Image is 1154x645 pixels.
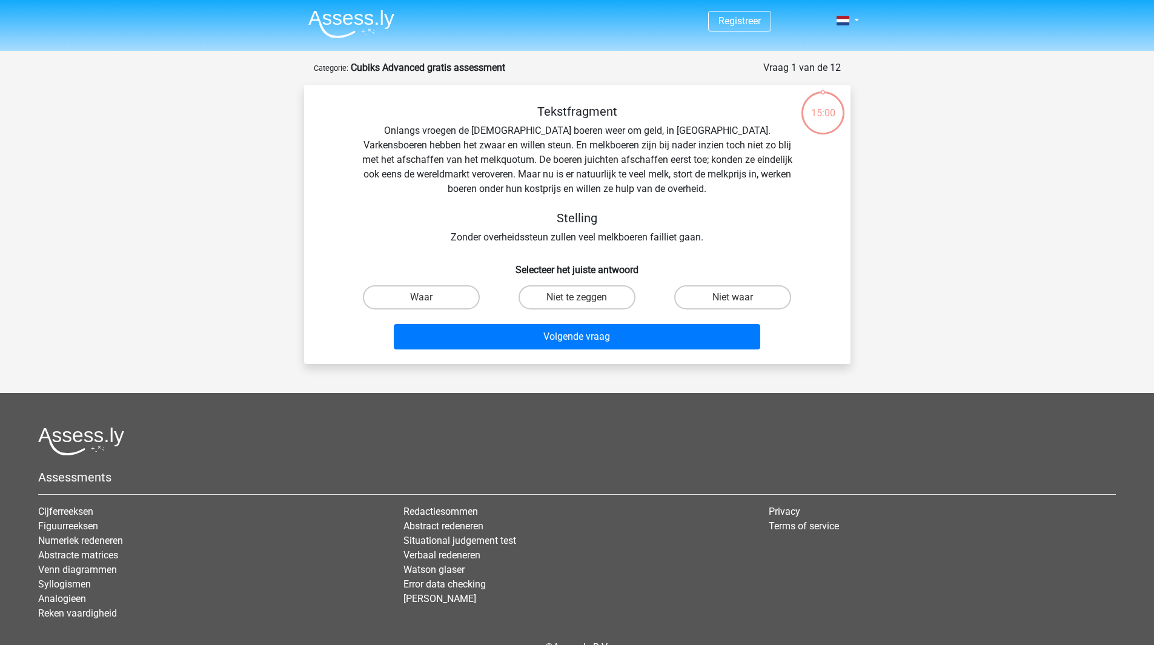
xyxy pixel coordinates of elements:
a: Verbaal redeneren [403,549,480,561]
a: Abstract redeneren [403,520,483,532]
label: Waar [363,285,480,309]
a: Numeriek redeneren [38,535,123,546]
a: Error data checking [403,578,486,590]
h5: Assessments [38,470,1116,485]
a: Privacy [769,506,800,517]
a: Registreer [718,15,761,27]
a: Venn diagrammen [38,564,117,575]
a: Terms of service [769,520,839,532]
button: Volgende vraag [394,324,760,349]
a: [PERSON_NAME] [403,593,476,604]
label: Niet te zeggen [519,285,635,309]
img: Assessly logo [38,427,124,455]
small: Categorie: [314,64,348,73]
a: Cijferreeksen [38,506,93,517]
div: Vraag 1 van de 12 [763,61,841,75]
img: Assessly [308,10,394,38]
a: Redactiesommen [403,506,478,517]
a: Watson glaser [403,564,465,575]
label: Niet waar [674,285,791,309]
h5: Tekstfragment [362,104,792,119]
a: Situational judgement test [403,535,516,546]
a: Abstracte matrices [38,549,118,561]
div: 15:00 [800,90,846,121]
a: Analogieen [38,593,86,604]
h6: Selecteer het juiste antwoord [323,254,831,276]
h5: Stelling [362,211,792,225]
strong: Cubiks Advanced gratis assessment [351,62,505,73]
div: Onlangs vroegen de [DEMOGRAPHIC_DATA] boeren weer om geld, in [GEOGRAPHIC_DATA]. Varkensboeren he... [323,104,831,245]
a: Syllogismen [38,578,91,590]
a: Reken vaardigheid [38,607,117,619]
a: Figuurreeksen [38,520,98,532]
